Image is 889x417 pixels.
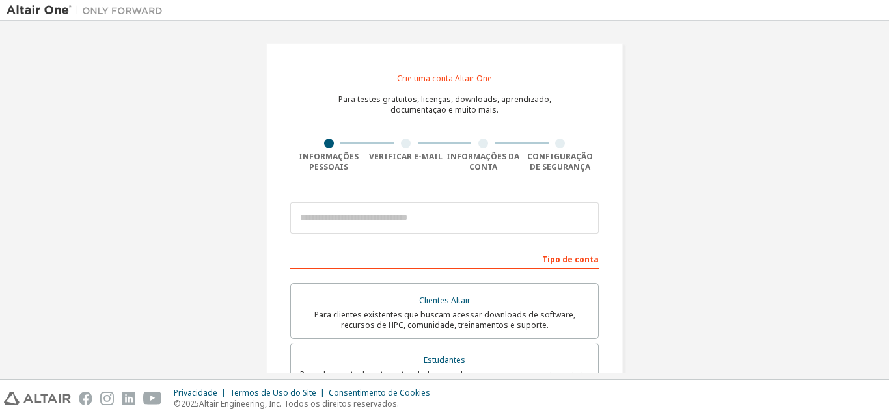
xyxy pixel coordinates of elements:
font: Verificar e-mail [369,151,443,162]
font: Estudantes [424,355,465,366]
font: Para testes gratuitos, licenças, downloads, aprendizado, [338,94,551,105]
font: documentação e muito mais. [390,104,499,115]
font: Termos de Uso do Site [230,387,316,398]
img: instagram.svg [100,392,114,405]
img: youtube.svg [143,392,162,405]
img: altair_logo.svg [4,392,71,405]
font: Configuração de segurança [527,151,593,172]
font: Para clientes existentes que buscam acessar downloads de software, recursos de HPC, comunidade, t... [314,309,575,330]
img: Altair Um [7,4,169,17]
font: 2025 [181,398,199,409]
font: Clientes Altair [419,295,471,306]
font: Crie uma conta Altair One [397,73,492,84]
font: Para alunos atualmente matriculados que desejam acessar o pacote gratuito Altair Student Edition ... [300,369,589,390]
img: facebook.svg [79,392,92,405]
font: Consentimento de Cookies [329,387,430,398]
font: Tipo de conta [542,254,599,265]
font: © [174,398,181,409]
font: Informações pessoais [299,151,359,172]
font: Privacidade [174,387,217,398]
font: Altair Engineering, Inc. Todos os direitos reservados. [199,398,399,409]
img: linkedin.svg [122,392,135,405]
font: Informações da conta [446,151,519,172]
